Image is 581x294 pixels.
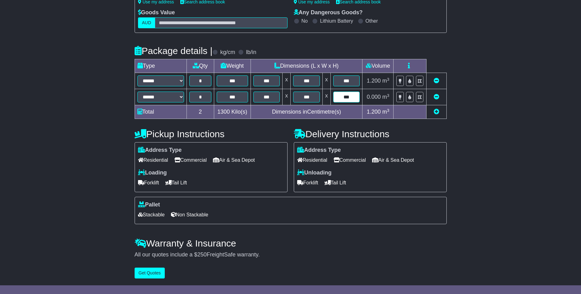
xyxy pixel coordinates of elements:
span: Air & Sea Depot [372,155,414,165]
td: x [283,89,291,105]
label: lb/in [246,49,256,56]
td: Dimensions in Centimetre(s) [251,105,362,119]
td: x [322,89,330,105]
a: Add new item [434,109,439,115]
button: Get Quotes [135,268,165,278]
td: Weight [214,59,251,73]
h4: Package details | [135,46,213,56]
h4: Pickup Instructions [135,129,288,139]
td: Qty [187,59,214,73]
sup: 3 [387,93,390,98]
span: Air & Sea Depot [213,155,255,165]
sup: 3 [387,108,390,113]
span: Tail Lift [325,178,346,188]
span: 0.000 [367,94,381,100]
label: Unloading [297,170,332,176]
span: Commercial [174,155,207,165]
label: Pallet [138,201,160,208]
td: Volume [362,59,394,73]
h4: Delivery Instructions [294,129,447,139]
td: x [322,73,330,89]
span: 1.200 [367,109,381,115]
span: Residential [297,155,327,165]
label: kg/cm [220,49,235,56]
span: 1.200 [367,78,381,84]
div: All our quotes include a $ FreightSafe warranty. [135,251,447,258]
label: Other [366,18,378,24]
label: Loading [138,170,167,176]
label: Address Type [297,147,341,154]
span: Tail Lift [165,178,187,188]
span: Forklift [297,178,318,188]
td: x [283,73,291,89]
span: Stackable [138,210,165,219]
td: Kilo(s) [214,105,251,119]
a: Remove this item [434,94,439,100]
span: m [382,109,390,115]
label: Any Dangerous Goods? [294,9,363,16]
span: Non Stackable [171,210,208,219]
sup: 3 [387,77,390,82]
span: Forklift [138,178,159,188]
label: AUD [138,17,155,28]
span: m [382,94,390,100]
label: Lithium Battery [320,18,353,24]
h4: Warranty & Insurance [135,238,447,248]
span: 1300 [217,109,230,115]
td: 2 [187,105,214,119]
span: m [382,78,390,84]
label: Goods Value [138,9,175,16]
td: Dimensions (L x W x H) [251,59,362,73]
td: Total [135,105,187,119]
span: 250 [197,251,207,258]
a: Remove this item [434,78,439,84]
span: Commercial [334,155,366,165]
td: Type [135,59,187,73]
label: Address Type [138,147,182,154]
label: No [302,18,308,24]
span: Residential [138,155,168,165]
